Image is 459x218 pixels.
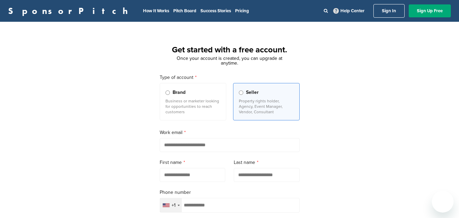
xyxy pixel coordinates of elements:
div: Selected country [160,198,182,212]
span: Seller [246,89,259,96]
div: +1 [172,203,176,208]
input: Brand Business or marketer looking for opportunities to reach customers [165,90,170,95]
label: Work email [160,129,300,136]
label: Type of account [160,74,300,81]
a: Pitch Board [173,8,196,14]
a: Help Center [332,7,366,15]
a: Pricing [235,8,249,14]
a: Sign In [373,4,405,18]
a: Sign Up Free [409,4,451,17]
label: Last name [234,159,300,166]
label: Phone number [160,189,300,196]
span: Once your account is created, you can upgrade at anytime. [177,55,282,66]
iframe: Button to launch messaging window [432,191,454,213]
input: Seller Property rights holder, Agency, Event Manager, Vendor, Consultant [239,90,243,95]
a: SponsorPitch [8,6,132,15]
p: Business or marketer looking for opportunities to reach customers [165,98,220,115]
a: How It Works [143,8,169,14]
p: Property rights holder, Agency, Event Manager, Vendor, Consultant [239,98,294,115]
span: Brand [173,89,186,96]
h1: Get started with a free account. [152,44,308,56]
label: First name [160,159,226,166]
a: Success Stories [200,8,231,14]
